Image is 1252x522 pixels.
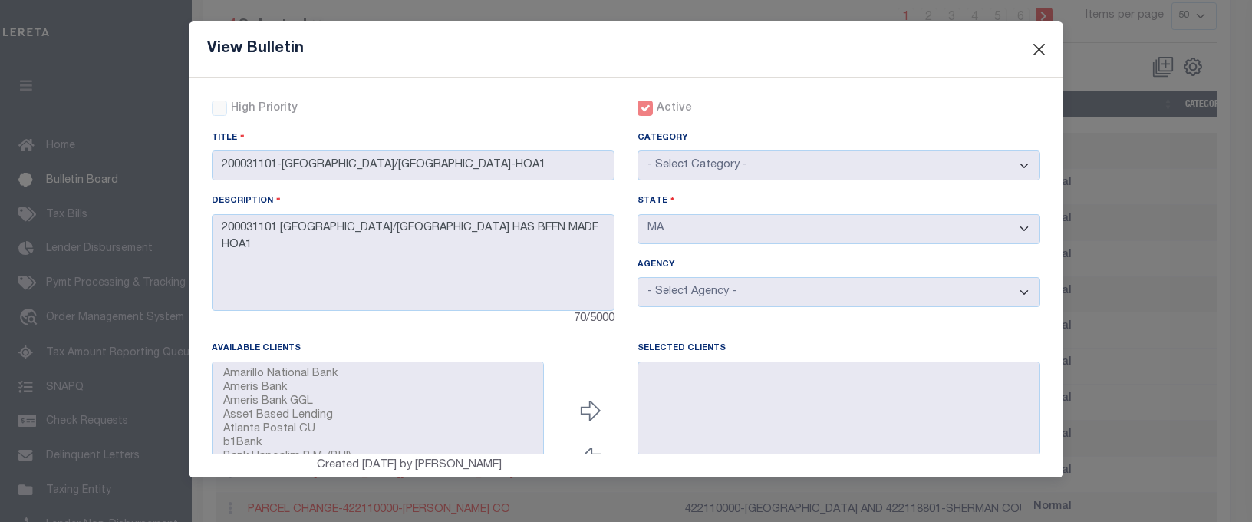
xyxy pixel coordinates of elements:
[222,423,534,437] option: Atlanta Postal CU
[231,101,298,117] label: High Priority
[317,458,502,474] span: Created [DATE] by [PERSON_NAME]
[207,40,304,58] h5: View Bulletin
[212,130,245,145] label: Title
[222,368,534,382] option: Amarillo National Bank
[222,395,534,409] option: Ameris Bank GGL
[212,311,614,328] div: 70/5000
[638,259,674,272] label: Agency
[222,437,534,451] option: b1Bank
[222,451,534,464] option: Bank Hapoalim B.M. (BHI)
[222,409,534,423] option: Asset Based Lending
[638,342,726,355] label: Selected Clients
[212,193,281,208] label: Description
[657,101,692,117] label: Active
[638,193,675,208] label: State
[1030,39,1049,59] button: Close
[638,132,687,145] label: Category
[222,382,534,395] option: Ameris Bank
[212,342,301,355] label: Available Clients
